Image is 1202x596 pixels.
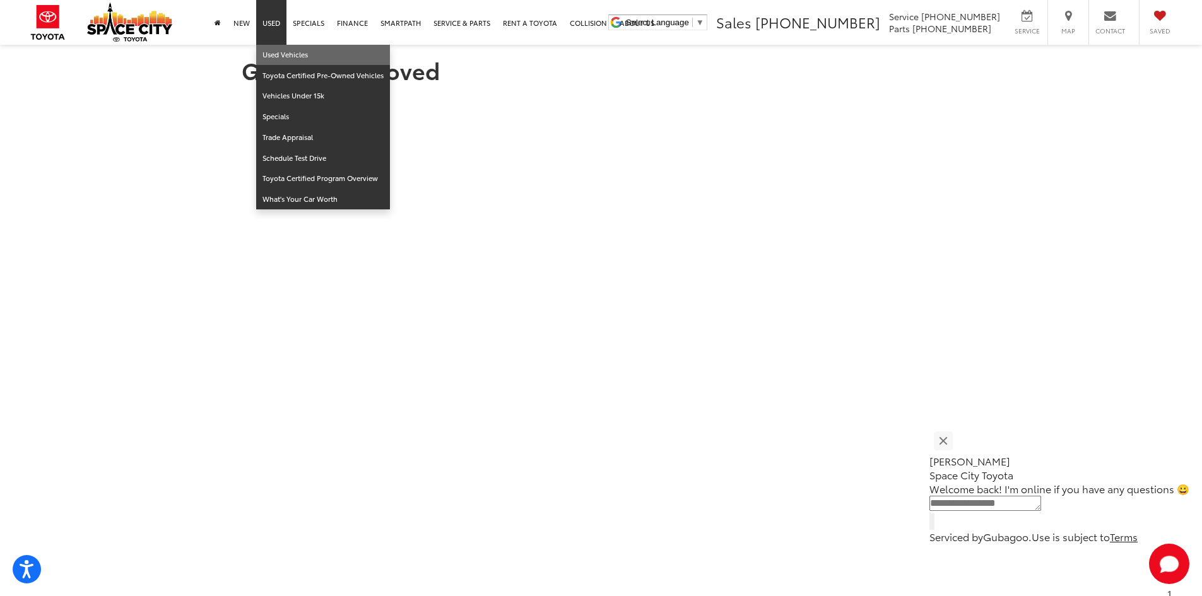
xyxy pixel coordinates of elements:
span: ​ [692,18,693,27]
a: Schedule Test Drive [256,148,390,169]
span: Select Language [626,18,689,27]
span: Service [889,10,919,23]
a: Trade Appraisal [256,127,390,148]
a: Vehicles Under 15k [256,86,390,107]
span: Service [1013,26,1041,35]
span: ▼ [696,18,704,27]
button: Toggle Chat Window [1149,544,1189,584]
span: Saved [1146,26,1174,35]
span: Sales [716,12,751,32]
a: Select Language​ [626,18,704,27]
img: Space City Toyota [87,3,172,42]
span: Map [1054,26,1082,35]
span: [PHONE_NUMBER] [921,10,1000,23]
span: [PHONE_NUMBER] [755,12,880,32]
h1: Get Pre-Approved [242,57,961,83]
span: Parts [889,22,910,35]
a: Specials [256,107,390,127]
a: Used Vehicles [256,45,390,66]
a: Toyota Certified Pre-Owned Vehicles [256,66,390,86]
span: Contact [1095,26,1125,35]
svg: Start Chat [1149,544,1189,584]
a: What's Your Car Worth [256,189,390,209]
span: [PHONE_NUMBER] [912,22,991,35]
a: Toyota Certified Program Overview [256,168,390,189]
